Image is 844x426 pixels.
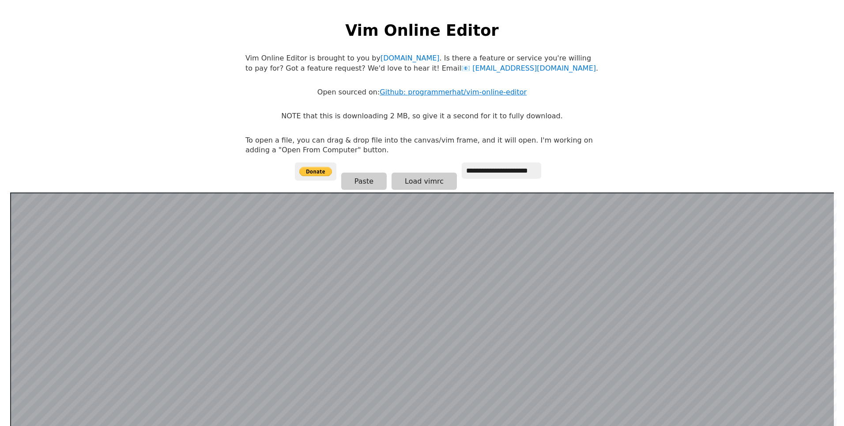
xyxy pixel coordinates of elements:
p: Open sourced on: [317,87,527,97]
button: Load vimrc [392,173,457,190]
a: [DOMAIN_NAME] [381,54,440,62]
p: NOTE that this is downloading 2 MB, so give it a second for it to fully download. [281,111,562,121]
h1: Vim Online Editor [345,19,498,41]
p: To open a file, you can drag & drop file into the canvas/vim frame, and it will open. I'm working... [245,136,599,155]
button: Paste [341,173,387,190]
p: Vim Online Editor is brought to you by . Is there a feature or service you're willing to pay for?... [245,53,599,73]
a: [EMAIL_ADDRESS][DOMAIN_NAME] [461,64,596,72]
a: Github: programmerhat/vim-online-editor [380,88,527,96]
